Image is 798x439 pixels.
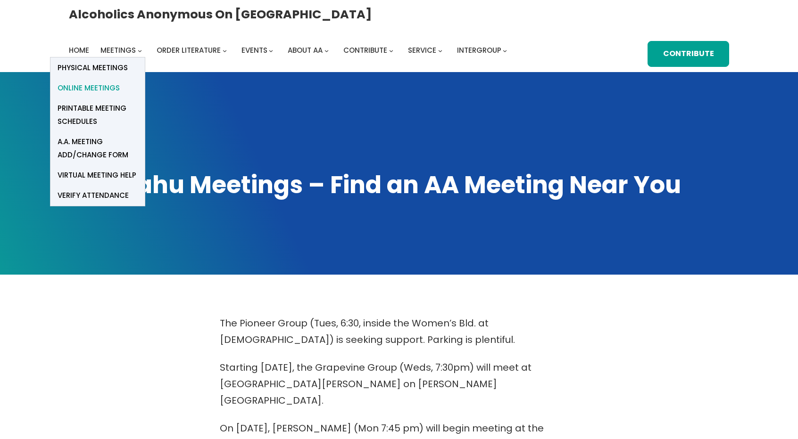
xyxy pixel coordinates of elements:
[241,45,267,55] span: Events
[648,41,729,67] a: Contribute
[288,44,323,57] a: About AA
[223,49,227,53] button: Order Literature submenu
[408,45,436,55] span: Service
[58,189,129,202] span: verify attendance
[100,44,136,57] a: Meetings
[58,135,138,162] span: A.A. Meeting Add/Change Form
[50,57,145,78] a: Physical Meetings
[138,49,142,53] button: Meetings submenu
[50,98,145,132] a: Printable Meeting Schedules
[457,44,501,57] a: Intergroup
[69,3,372,25] a: Alcoholics Anonymous on [GEOGRAPHIC_DATA]
[69,169,729,201] h1: Oahu Meetings – Find an AA Meeting Near You
[241,44,267,57] a: Events
[324,49,329,53] button: About AA submenu
[343,45,387,55] span: Contribute
[50,186,145,206] a: verify attendance
[50,78,145,98] a: Online Meetings
[503,49,507,53] button: Intergroup submenu
[69,45,89,55] span: Home
[100,45,136,55] span: Meetings
[157,45,221,55] span: Order Literature
[58,102,138,128] span: Printable Meeting Schedules
[220,359,578,409] p: Starting [DATE], the Grapevine Group (Weds, 7:30pm) will meet at [GEOGRAPHIC_DATA][PERSON_NAME] o...
[50,165,145,186] a: Virtual Meeting Help
[69,44,510,57] nav: Intergroup
[69,44,89,57] a: Home
[288,45,323,55] span: About AA
[408,44,436,57] a: Service
[58,81,120,95] span: Online Meetings
[269,49,273,53] button: Events submenu
[220,315,578,348] p: The Pioneer Group (Tues, 6:30, inside the Women’s Bld. at [DEMOGRAPHIC_DATA]) is seeking support....
[50,132,145,165] a: A.A. Meeting Add/Change Form
[457,45,501,55] span: Intergroup
[58,169,136,182] span: Virtual Meeting Help
[438,49,442,53] button: Service submenu
[389,49,393,53] button: Contribute submenu
[343,44,387,57] a: Contribute
[58,61,128,74] span: Physical Meetings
